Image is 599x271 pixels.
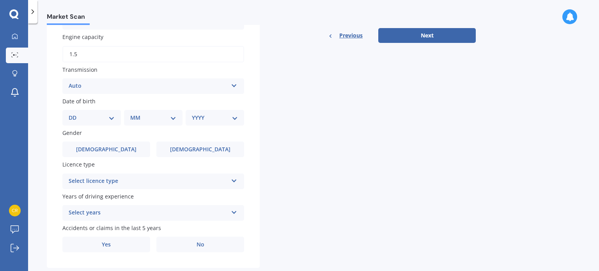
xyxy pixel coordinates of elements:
[170,146,230,153] span: [DEMOGRAPHIC_DATA]
[62,224,161,232] span: Accidents or claims in the last 5 years
[62,161,95,168] span: Licence type
[62,97,96,105] span: Date of birth
[62,46,244,62] input: e.g. 1.8
[69,208,228,218] div: Select years
[47,13,90,23] span: Market Scan
[62,34,103,41] span: Engine capacity
[76,146,136,153] span: [DEMOGRAPHIC_DATA]
[69,177,228,186] div: Select licence type
[62,193,134,200] span: Years of driving experience
[62,66,97,73] span: Transmission
[69,81,228,91] div: Auto
[339,30,363,41] span: Previous
[378,28,476,43] button: Next
[9,205,21,216] img: 706af7aa01fd9cac24b3a3b579771297
[197,241,204,248] span: No
[102,241,111,248] span: Yes
[62,129,82,136] span: Gender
